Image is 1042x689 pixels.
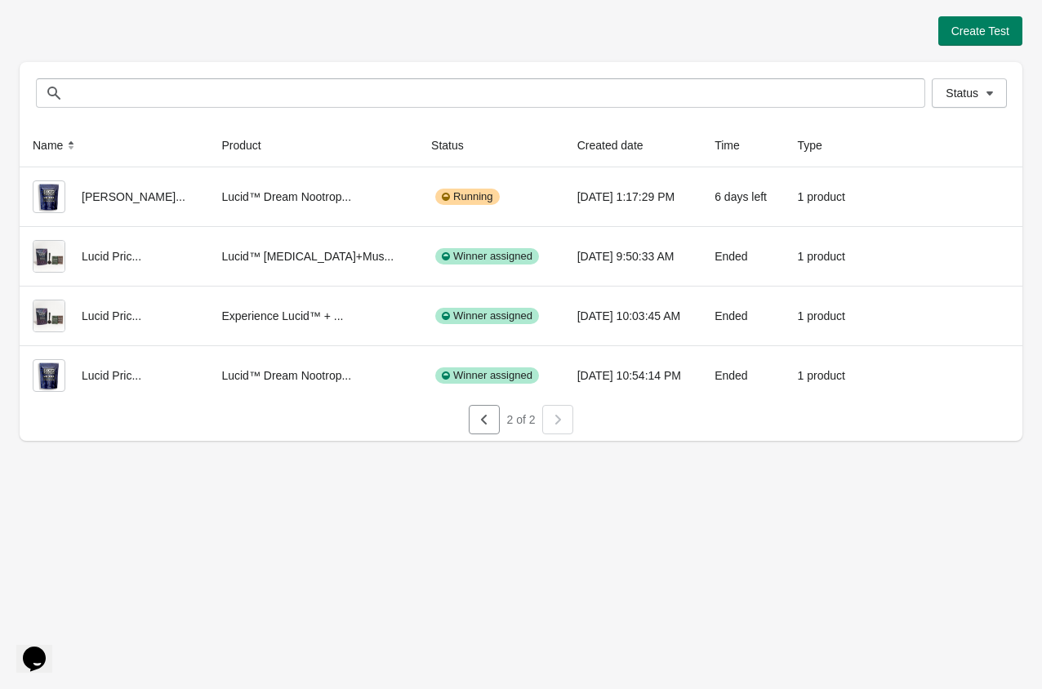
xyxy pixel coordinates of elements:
div: 1 product [798,180,850,213]
div: 1 product [798,240,850,273]
div: Lucid Pric... [33,359,195,392]
div: Winner assigned [435,248,539,264]
div: Winner assigned [435,308,539,324]
div: Lucid Pric... [33,240,195,273]
div: Ended [715,240,771,273]
button: Product [215,131,283,160]
span: 2 of 2 [506,413,535,426]
div: Winner assigned [435,367,539,384]
div: 1 product [798,359,850,392]
div: [DATE] 10:03:45 AM [577,300,689,332]
span: Status [946,87,978,100]
button: Name [26,131,86,160]
div: Lucid™ Dream Nootrop... [221,180,405,213]
div: Lucid Pric... [33,300,195,332]
button: Type [791,131,845,160]
button: Created date [571,131,666,160]
div: [PERSON_NAME]... [33,180,195,213]
div: Lucid™ Dream Nootrop... [221,359,405,392]
div: Lucid™ [MEDICAL_DATA]+Mus... [221,240,405,273]
div: Experience Lucid™ + ... [221,300,405,332]
div: [DATE] 10:54:14 PM [577,359,689,392]
div: Ended [715,300,771,332]
button: Time [708,131,763,160]
span: Create Test [951,24,1009,38]
div: Running [435,189,499,205]
div: 6 days left [715,180,771,213]
button: Status [425,131,487,160]
button: Create Test [938,16,1022,46]
div: [DATE] 9:50:33 AM [577,240,689,273]
button: Status [932,78,1007,108]
div: 1 product [798,300,850,332]
div: Ended [715,359,771,392]
iframe: chat widget [16,624,69,673]
div: [DATE] 1:17:29 PM [577,180,689,213]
